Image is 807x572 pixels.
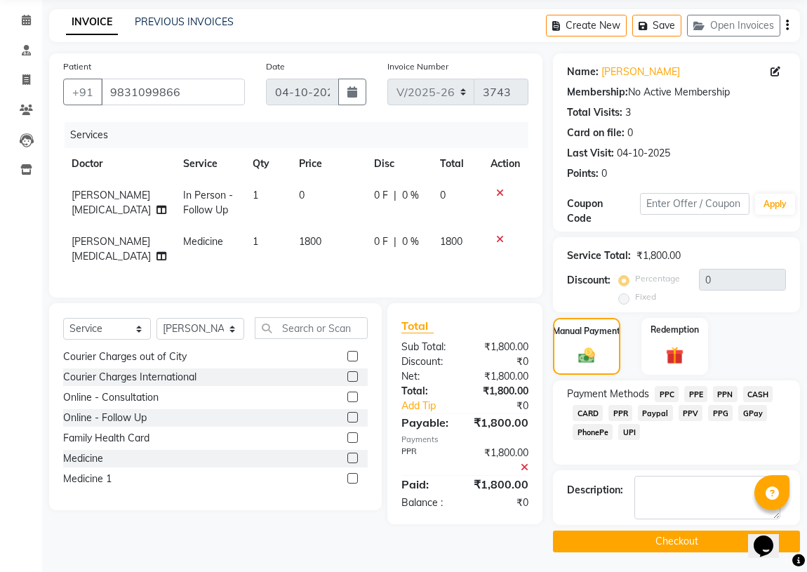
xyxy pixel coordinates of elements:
button: Save [632,15,681,36]
th: Price [291,148,366,180]
div: Medicine [63,451,103,466]
button: Open Invoices [687,15,780,36]
span: CARD [573,405,603,421]
iframe: chat widget [748,516,793,558]
div: ₹1,800.00 [463,414,539,431]
a: Add Tip [391,399,477,413]
div: No Active Membership [567,85,786,100]
div: Name: [567,65,599,79]
div: ₹1,800.00 [636,248,681,263]
div: Services [65,122,539,148]
span: | [394,188,396,203]
div: ₹1,800.00 [465,384,540,399]
th: Action [482,148,528,180]
span: 0 % [402,188,419,203]
div: ₹1,800.00 [463,476,539,493]
div: Total: [391,384,465,399]
div: Medicine 1 [63,472,112,486]
span: Paypal [638,405,673,421]
button: Checkout [553,531,800,552]
th: Qty [244,148,291,180]
div: ₹1,800.00 [465,446,540,475]
span: Total [401,319,434,333]
th: Doctor [63,148,175,180]
th: Service [175,148,245,180]
label: Patient [63,60,91,73]
span: Medicine [183,235,223,248]
input: Search by Name/Mobile/Email/Code [101,79,245,105]
img: _gift.svg [660,345,690,367]
th: Total [432,148,483,180]
span: | [394,234,396,249]
a: [PERSON_NAME] [601,65,680,79]
button: Apply [755,194,795,215]
div: Payable: [391,414,463,431]
span: CASH [743,386,773,402]
span: In Person - Follow Up [183,189,233,216]
span: [PERSON_NAME][MEDICAL_DATA] [72,189,151,216]
div: Payments [401,434,528,446]
label: Manual Payment [553,325,620,338]
input: Enter Offer / Coupon Code [640,193,749,215]
div: 04-10-2025 [617,146,670,161]
div: Courier Charges out of City [63,350,187,364]
span: PPR [608,405,632,421]
div: Family Health Card [63,431,149,446]
div: Total Visits: [567,105,622,120]
span: UPI [618,424,640,440]
div: Card on file: [567,126,625,140]
div: ₹0 [465,495,540,510]
label: Fixed [635,291,656,303]
div: Membership: [567,85,628,100]
div: Last Visit: [567,146,614,161]
div: Points: [567,166,599,181]
span: 1 [253,235,258,248]
div: 0 [601,166,607,181]
label: Invoice Number [387,60,448,73]
div: Discount: [391,354,465,369]
div: ₹1,800.00 [465,340,540,354]
label: Redemption [651,324,699,336]
div: Net: [391,369,465,384]
span: GPay [738,405,767,421]
div: Balance : [391,495,465,510]
a: INVOICE [66,10,118,35]
span: PhonePe [573,424,613,440]
span: PPN [713,386,738,402]
div: ₹0 [477,399,539,413]
span: 0 F [374,188,388,203]
span: PPV [679,405,703,421]
span: PPE [684,386,707,402]
th: Disc [366,148,432,180]
label: Date [266,60,285,73]
button: +91 [63,79,102,105]
div: ₹1,800.00 [465,369,540,384]
div: 0 [627,126,633,140]
span: [PERSON_NAME][MEDICAL_DATA] [72,235,151,262]
div: Description: [567,483,623,498]
img: _cash.svg [573,346,601,365]
span: 1800 [440,235,462,248]
button: Create New [546,15,627,36]
a: PREVIOUS INVOICES [135,15,234,28]
div: Discount: [567,273,611,288]
div: PPR [391,446,465,475]
span: PPG [708,405,733,421]
span: 1800 [299,235,321,248]
span: PPC [655,386,679,402]
input: Search or Scan [255,317,368,339]
div: Online - Follow Up [63,411,147,425]
div: Online - Consultation [63,390,159,405]
div: Coupon Code [567,197,640,226]
div: ₹0 [465,354,540,369]
div: Service Total: [567,248,631,263]
span: 0 [440,189,446,201]
span: Payment Methods [567,387,649,401]
div: 3 [625,105,631,120]
div: Paid: [391,476,463,493]
div: Sub Total: [391,340,465,354]
span: 0 % [402,234,419,249]
span: 1 [253,189,258,201]
span: 0 [299,189,305,201]
label: Percentage [635,272,680,285]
